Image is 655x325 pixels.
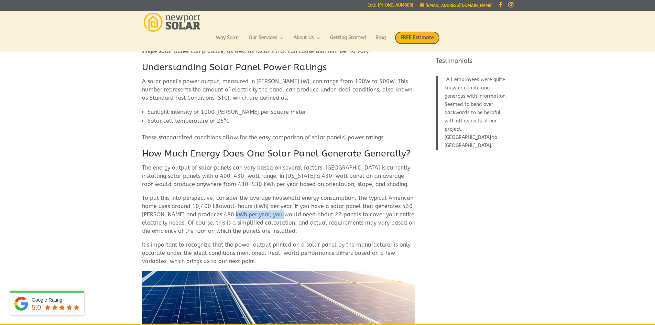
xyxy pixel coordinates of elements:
[294,35,321,47] a: About Us
[420,3,493,8] a: [EMAIL_ADDRESS][DOMAIN_NAME]
[142,194,415,241] p: To put this into perspective, consider the average household energy consumption. The typical Amer...
[142,147,415,164] h2: How Much Energy Does One Solar Panel Generate Generally?
[375,35,386,47] a: Blog
[144,13,200,32] img: Newport Solar | Solar Energy Optimized.
[148,117,415,126] li: Solar cell temperature of 25°C
[216,35,239,47] a: Why Solar
[32,296,81,303] div: Google Rating
[395,32,439,44] span: FREE Estimate
[395,32,439,51] a: FREE Estimate
[368,3,413,10] a: Call: [PHONE_NUMBER]
[249,35,284,47] a: Our Services
[142,164,415,194] p: The energy output of solar panels can vary based on several factors. [GEOGRAPHIC_DATA] is current...
[142,61,415,77] h2: Understanding Solar Panel Power Ratings
[142,241,415,271] p: It’s important to recognize that the power output printed on a solar panel by the manufacturer is...
[330,35,366,47] a: Getting Started
[148,108,415,117] li: Sunlight intensity of 1000 [PERSON_NAME] per square meter
[436,57,509,69] h4: Testimonials
[142,77,415,108] p: A solar panel’s power output, measured in [PERSON_NAME] (W), can range from 100W to 500W. This nu...
[32,304,41,311] span: 5.0
[142,133,415,147] p: These standardized conditions allow for the easy comparison of solar panels’ power ratings.
[436,76,509,150] blockquote: All employees were quite knowledgeable and generous with information. Seemed to bend over backwar...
